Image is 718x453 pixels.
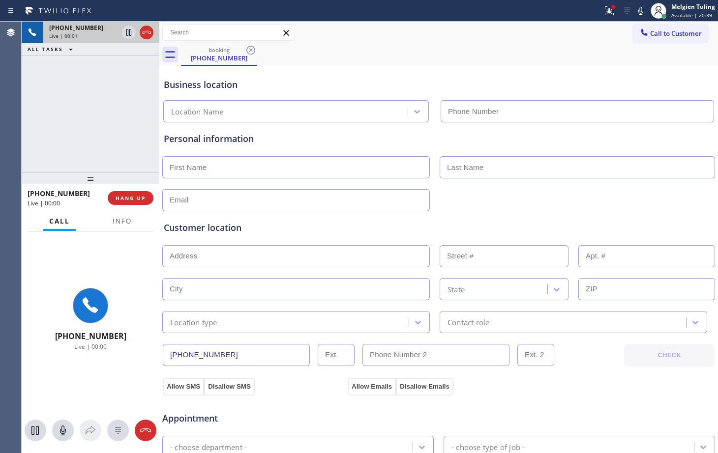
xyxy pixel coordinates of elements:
span: Available | 20:39 [671,12,712,19]
div: - choose department - [170,441,247,453]
span: Call to Customer [650,29,702,38]
button: Hang up [140,26,153,39]
div: booking [182,46,256,54]
div: - choose type of job - [451,441,525,453]
input: Phone Number [441,100,714,122]
button: Hold Customer [122,26,136,39]
div: State [448,283,465,295]
button: Hang up [135,420,156,441]
button: ALL TASKS [22,43,83,55]
div: Contact role [448,316,489,328]
span: Live | 00:00 [28,199,60,207]
div: Location Name [171,106,224,117]
input: Ext. [318,344,355,366]
input: Last Name [440,156,715,178]
span: [PHONE_NUMBER] [55,331,126,341]
div: Customer location [164,221,714,234]
div: [PHONE_NUMBER] [182,54,256,62]
button: Disallow SMS [204,378,255,396]
button: Mute [634,4,648,18]
span: Live | 00:01 [49,32,78,39]
button: Allow Emails [348,378,396,396]
button: HANG UP [108,191,153,205]
input: City [162,278,430,300]
span: Live | 00:00 [74,342,107,351]
button: CHECK [624,344,715,367]
span: Call [49,217,70,226]
span: [PHONE_NUMBER] [28,189,90,198]
input: Address [162,245,430,267]
div: Business location [164,78,714,91]
input: First Name [162,156,430,178]
span: Info [113,217,132,226]
button: Hold Customer [25,420,46,441]
span: Appointment [162,412,345,425]
button: Open directory [80,420,101,441]
input: ZIP [578,278,715,300]
input: Phone Number 2 [362,344,509,366]
input: Email [162,189,430,211]
input: Apt. # [578,245,715,267]
div: (888) 918-3849 [182,44,256,65]
div: Melgien Tuling [671,2,715,11]
button: Call to Customer [633,24,708,43]
span: [PHONE_NUMBER] [49,24,103,32]
button: Mute [52,420,74,441]
input: Phone Number [163,344,310,366]
input: Search [163,25,295,40]
span: HANG UP [116,195,146,201]
button: Call [43,212,76,231]
input: Street # [440,245,568,267]
input: Ext. 2 [517,344,554,366]
button: Info [107,212,138,231]
button: Disallow Emails [396,378,453,396]
div: Location type [170,316,217,328]
div: Personal information [164,132,714,145]
button: Allow SMS [163,378,204,396]
button: Open dialpad [107,420,129,441]
span: ALL TASKS [28,46,63,53]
